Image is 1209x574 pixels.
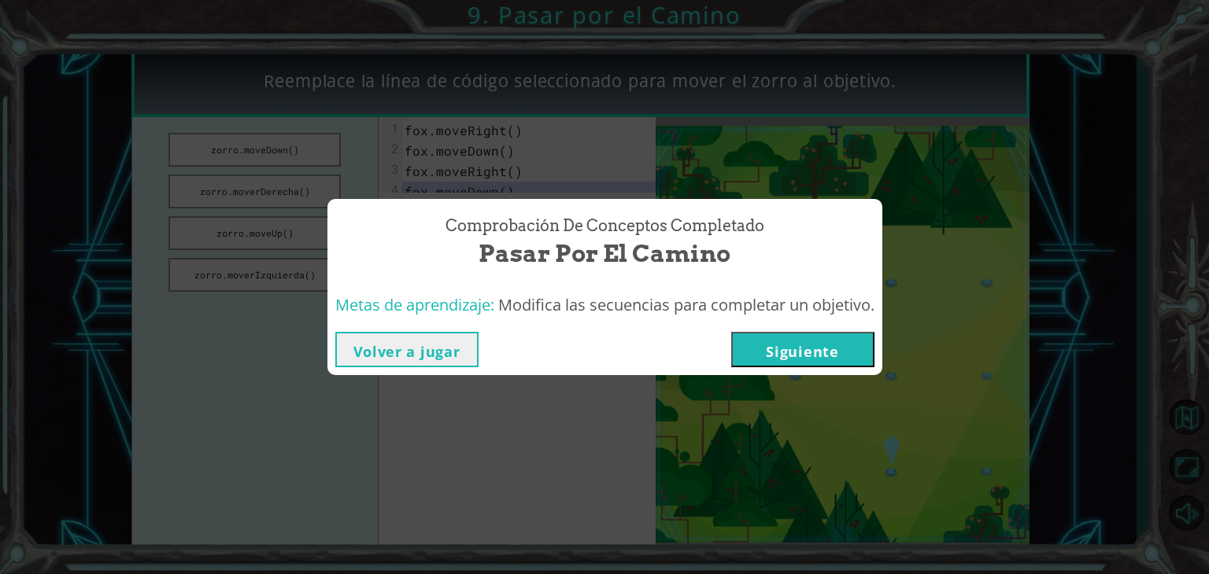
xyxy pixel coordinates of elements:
[353,342,460,361] font: Volver a jugar
[335,332,479,367] button: Volver a jugar
[335,294,494,315] font: Metas de aprendizaje:
[498,294,874,315] font: Modifica las secuencias para completar un objetivo.
[479,239,730,267] font: Pasar por el Camino
[766,342,838,361] font: Siguiente
[446,216,764,235] font: Comprobación de conceptos Completado
[731,332,874,367] button: Siguiente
